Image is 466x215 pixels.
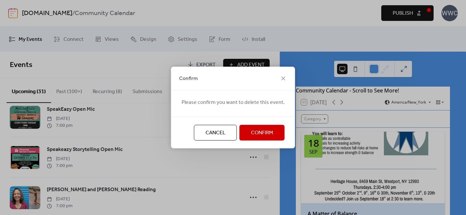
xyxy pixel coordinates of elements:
span: Confirm [251,129,273,137]
span: Cancel [206,129,225,137]
span: Please confirm you want to delete this event. [182,99,285,107]
button: Cancel [194,125,237,141]
span: Confirm [179,75,198,83]
button: Confirm [240,125,285,141]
